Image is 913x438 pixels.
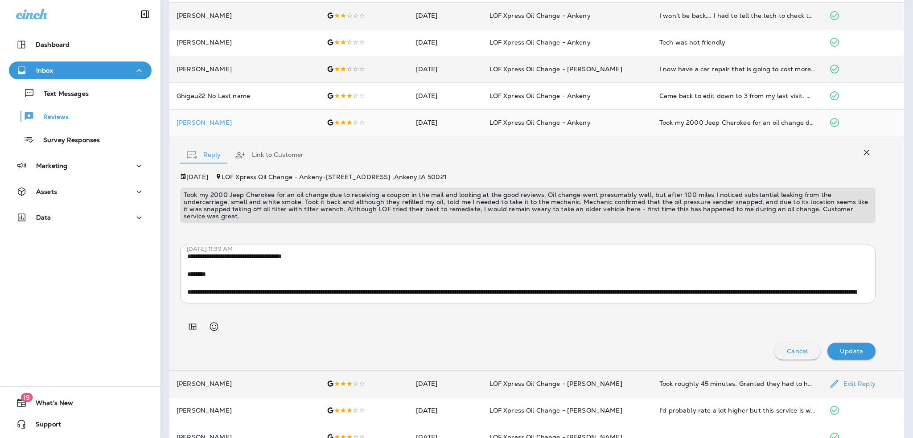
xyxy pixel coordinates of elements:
div: Click to view Customer Drawer [177,119,313,126]
span: LOF Xpress Oil Change - Ankeny [489,38,591,46]
button: Support [9,415,152,433]
button: Reply [180,139,228,171]
p: [DATE] [186,173,208,180]
td: [DATE] [409,82,482,109]
button: Inbox [9,61,152,79]
p: Marketing [36,162,67,169]
td: [DATE] [409,109,482,136]
div: I won’t be back…. I had to tell the tech to check the air filter, I had to tell the tech to check... [659,11,815,20]
span: What's New [27,399,73,410]
button: Add in a premade template [184,318,202,336]
span: LOF Xpress Oil Change - Ankeny [489,92,591,100]
span: 19 [21,393,33,402]
p: Cancel [787,348,808,355]
button: Reviews [9,107,152,126]
button: 19What's New [9,394,152,412]
div: I now have a car repair that is going to cost more than the oil change… and I can get an oil chan... [659,65,815,74]
button: Survey Responses [9,130,152,149]
div: Came back to edit down to 3 from my last visit. Hoping it goes better next time. [659,91,815,100]
td: [DATE] [409,56,482,82]
p: [PERSON_NAME] [177,65,313,73]
p: [PERSON_NAME] [177,407,313,414]
p: [PERSON_NAME] [177,380,313,387]
p: Reviews [34,113,69,122]
button: Cancel [774,343,820,360]
td: [DATE] [409,2,482,29]
td: [DATE] [409,397,482,424]
p: Took my 2000 Jeep Cherokee for an oil change due to receiving a coupon in the mail and looking at... [184,191,872,220]
button: Assets [9,183,152,201]
p: Dashboard [36,41,70,48]
p: [DATE] 11:39 AM [187,246,882,253]
button: Dashboard [9,36,152,53]
p: Update [840,348,863,355]
span: Support [27,421,61,431]
div: Tech was not friendly [659,38,815,47]
button: Link to Customer [228,139,311,171]
span: LOF Xpress Oil Change - Ankeny [489,12,591,20]
p: [PERSON_NAME] [177,39,313,46]
p: Survey Responses [34,136,100,145]
button: Update [827,343,876,360]
button: Data [9,209,152,226]
span: LOF Xpress Oil Change - [PERSON_NAME] [489,380,622,388]
span: LOF Xpress Oil Change - [PERSON_NAME] [489,406,622,414]
p: Text Messages [35,90,89,98]
td: [DATE] [409,370,482,397]
div: I'd probably rate a lot higher but this service is way over priced. $95.00 for an oil change is a... [659,406,815,415]
p: [PERSON_NAME] [177,119,313,126]
span: LOF Xpress Oil Change - Ankeny - [STREET_ADDRESS] , Ankeny , IA 50021 [222,173,447,181]
button: Collapse Sidebar [132,5,157,23]
span: LOF Xpress Oil Change - Ankeny [489,119,591,127]
p: Assets [36,188,57,195]
p: Ghigau22 No Last name [177,92,313,99]
p: Inbox [36,67,53,74]
div: Took roughly 45 minutes. Granted they had to hydro vac but it stopped at three quarts and to almo... [659,379,815,388]
p: Edit Reply [840,380,875,387]
button: Select an emoji [205,318,223,336]
span: LOF Xpress Oil Change - [PERSON_NAME] [489,65,622,73]
button: Marketing [9,157,152,175]
td: [DATE] [409,29,482,56]
p: [PERSON_NAME] [177,12,313,19]
p: Data [36,214,51,221]
div: Took my 2000 Jeep Cherokee for an oil change due to receiving a coupon in the mail and looking at... [659,118,815,127]
button: Text Messages [9,84,152,102]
